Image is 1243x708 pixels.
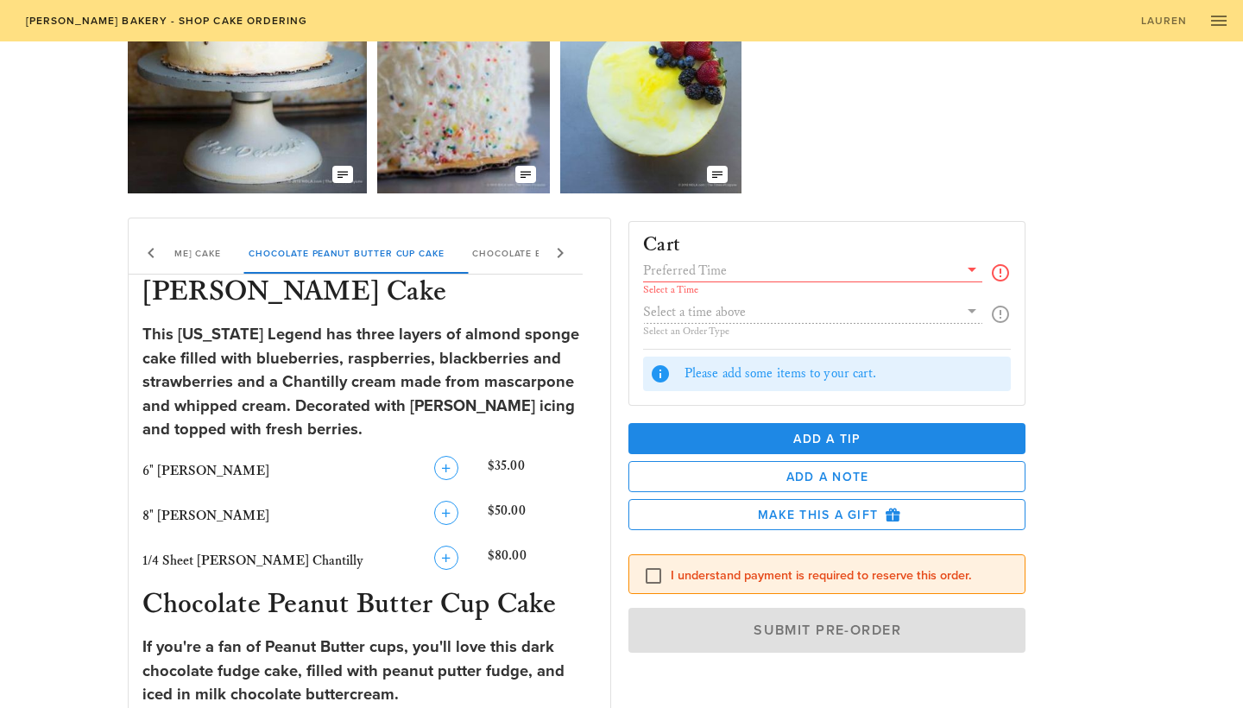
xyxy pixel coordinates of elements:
span: Submit Pre-Order [648,622,1006,639]
a: Lauren [1130,9,1198,33]
div: Select a Time [643,285,982,295]
h3: Chocolate Peanut Butter Cup Cake [139,587,601,625]
span: Make this a Gift [643,507,1011,522]
span: 8" [PERSON_NAME] [142,508,269,524]
span: Add a Tip [642,432,1012,446]
div: Chocolate Butter Pecan Cake [457,232,652,274]
span: [PERSON_NAME] Bakery - Shop Cake Ordering [24,15,307,27]
div: This [US_STATE] Legend has three layers of almond sponge cake filled with blueberries, raspberrie... [142,323,597,442]
span: 1/4 Sheet [PERSON_NAME] Chantilly [142,553,363,569]
button: Add a Tip [628,423,1025,454]
input: Preferred Time [643,259,958,281]
button: Add a Note [628,461,1025,492]
button: Make this a Gift [628,499,1025,530]
div: Please add some items to your cart. [685,364,1004,383]
div: $80.00 [484,542,600,580]
div: If you're a fan of Peanut Butter cups, you'll love this dark chocolate fudge cake, filled with pe... [142,635,597,707]
h3: Cart [643,236,680,256]
label: I understand payment is required to reserve this order. [671,567,1011,585]
span: Add a Note [643,470,1011,484]
a: [PERSON_NAME] Bakery - Shop Cake Ordering [14,9,319,33]
div: $35.00 [484,452,600,490]
span: Lauren [1140,15,1188,27]
span: 6" [PERSON_NAME] [142,463,269,479]
button: Submit Pre-Order [628,608,1025,653]
div: Chocolate Peanut Butter Cup Cake [235,232,458,274]
h3: [PERSON_NAME] Cake [139,275,601,313]
div: $50.00 [484,497,600,535]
